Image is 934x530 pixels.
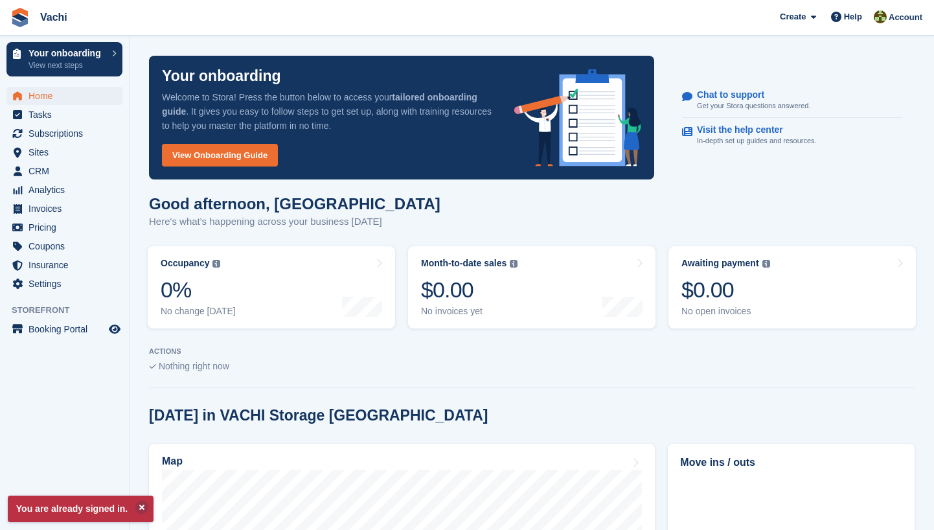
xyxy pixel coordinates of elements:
div: $0.00 [421,277,518,303]
div: 0% [161,277,236,303]
a: Visit the help center In-depth set up guides and resources. [682,118,902,153]
a: Awaiting payment $0.00 No open invoices [668,246,916,328]
h1: Good afternoon, [GEOGRAPHIC_DATA] [149,195,440,213]
h2: [DATE] in VACHI Storage [GEOGRAPHIC_DATA] [149,407,488,424]
span: Sites [28,143,106,161]
a: menu [6,87,122,105]
div: $0.00 [681,277,770,303]
p: Your onboarding [162,69,281,84]
span: Nothing right now [159,361,229,371]
img: icon-info-grey-7440780725fd019a000dd9b08b2336e03edf1995a4989e88bcd33f0948082b44.svg [510,260,518,268]
h2: Map [162,455,183,467]
div: No open invoices [681,306,770,317]
p: You are already signed in. [8,496,154,522]
a: menu [6,218,122,236]
span: Account [889,11,922,24]
img: icon-info-grey-7440780725fd019a000dd9b08b2336e03edf1995a4989e88bcd33f0948082b44.svg [212,260,220,268]
span: Help [844,10,862,23]
a: menu [6,275,122,293]
a: menu [6,181,122,199]
img: icon-info-grey-7440780725fd019a000dd9b08b2336e03edf1995a4989e88bcd33f0948082b44.svg [762,260,770,268]
p: Welcome to Stora! Press the button below to access your . It gives you easy to follow steps to ge... [162,90,494,133]
span: Subscriptions [28,124,106,143]
p: Chat to support [697,89,800,100]
a: Your onboarding View next steps [6,42,122,76]
span: Storefront [12,304,129,317]
a: menu [6,200,122,218]
p: In-depth set up guides and resources. [697,135,817,146]
span: Home [28,87,106,105]
a: menu [6,256,122,274]
p: Visit the help center [697,124,806,135]
a: Vachi [35,6,73,28]
p: Your onboarding [28,49,106,58]
a: menu [6,143,122,161]
a: Chat to support Get your Stora questions answered. [682,83,902,119]
h2: Move ins / outs [680,455,902,470]
span: Invoices [28,200,106,218]
p: ACTIONS [149,347,915,356]
a: Month-to-date sales $0.00 No invoices yet [408,246,655,328]
p: Here's what's happening across your business [DATE] [149,214,440,229]
span: Insurance [28,256,106,274]
div: Occupancy [161,258,209,269]
span: Analytics [28,181,106,199]
a: menu [6,106,122,124]
a: View Onboarding Guide [162,144,278,167]
img: onboarding-info-6c161a55d2c0e0a8cae90662b2fe09162a5109e8cc188191df67fb4f79e88e88.svg [514,69,641,167]
span: Settings [28,275,106,293]
div: Month-to-date sales [421,258,507,269]
img: Anete Gre [874,10,887,23]
p: View next steps [28,60,106,71]
a: menu [6,320,122,338]
span: Pricing [28,218,106,236]
span: Create [780,10,806,23]
div: Awaiting payment [681,258,759,269]
span: Booking Portal [28,320,106,338]
a: menu [6,237,122,255]
img: stora-icon-8386f47178a22dfd0bd8f6a31ec36ba5ce8667c1dd55bd0f319d3a0aa187defe.svg [10,8,30,27]
img: blank_slate_check_icon-ba018cac091ee9be17c0a81a6c232d5eb81de652e7a59be601be346b1b6ddf79.svg [149,364,156,369]
p: Get your Stora questions answered. [697,100,810,111]
a: menu [6,162,122,180]
a: menu [6,124,122,143]
span: CRM [28,162,106,180]
span: Tasks [28,106,106,124]
a: Preview store [107,321,122,337]
div: No invoices yet [421,306,518,317]
a: Occupancy 0% No change [DATE] [148,246,395,328]
div: No change [DATE] [161,306,236,317]
span: Coupons [28,237,106,255]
